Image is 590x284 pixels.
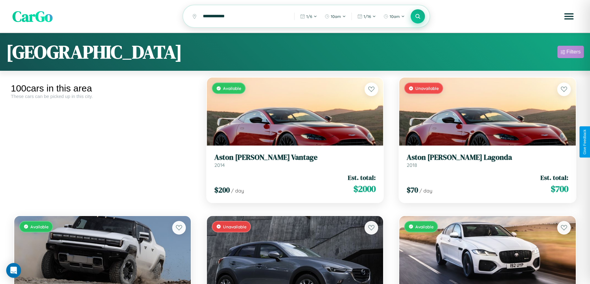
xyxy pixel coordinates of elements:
[231,188,244,194] span: / day
[11,94,194,99] div: These cars can be picked up in this city.
[214,185,230,195] span: $ 200
[12,6,53,27] span: CarGo
[583,129,587,155] div: Give Feedback
[297,11,320,21] button: 1/6
[566,49,581,55] div: Filters
[11,83,194,94] div: 100 cars in this area
[6,39,182,65] h1: [GEOGRAPHIC_DATA]
[419,188,432,194] span: / day
[415,86,439,91] span: Unavailable
[223,224,247,229] span: Unavailable
[407,185,418,195] span: $ 70
[306,14,312,19] span: 1 / 6
[214,153,376,168] a: Aston [PERSON_NAME] Vantage2014
[364,14,371,19] span: 1 / 16
[407,153,568,168] a: Aston [PERSON_NAME] Lagonda2018
[354,11,379,21] button: 1/16
[214,153,376,162] h3: Aston [PERSON_NAME] Vantage
[353,183,376,195] span: $ 2000
[407,153,568,162] h3: Aston [PERSON_NAME] Lagonda
[551,183,568,195] span: $ 700
[331,14,341,19] span: 10am
[560,8,578,25] button: Open menu
[30,224,49,229] span: Available
[540,173,568,182] span: Est. total:
[321,11,349,21] button: 10am
[214,162,225,168] span: 2014
[557,46,584,58] button: Filters
[407,162,417,168] span: 2018
[6,263,21,278] div: Open Intercom Messenger
[348,173,376,182] span: Est. total:
[415,224,434,229] span: Available
[390,14,400,19] span: 10am
[223,86,241,91] span: Available
[380,11,408,21] button: 10am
